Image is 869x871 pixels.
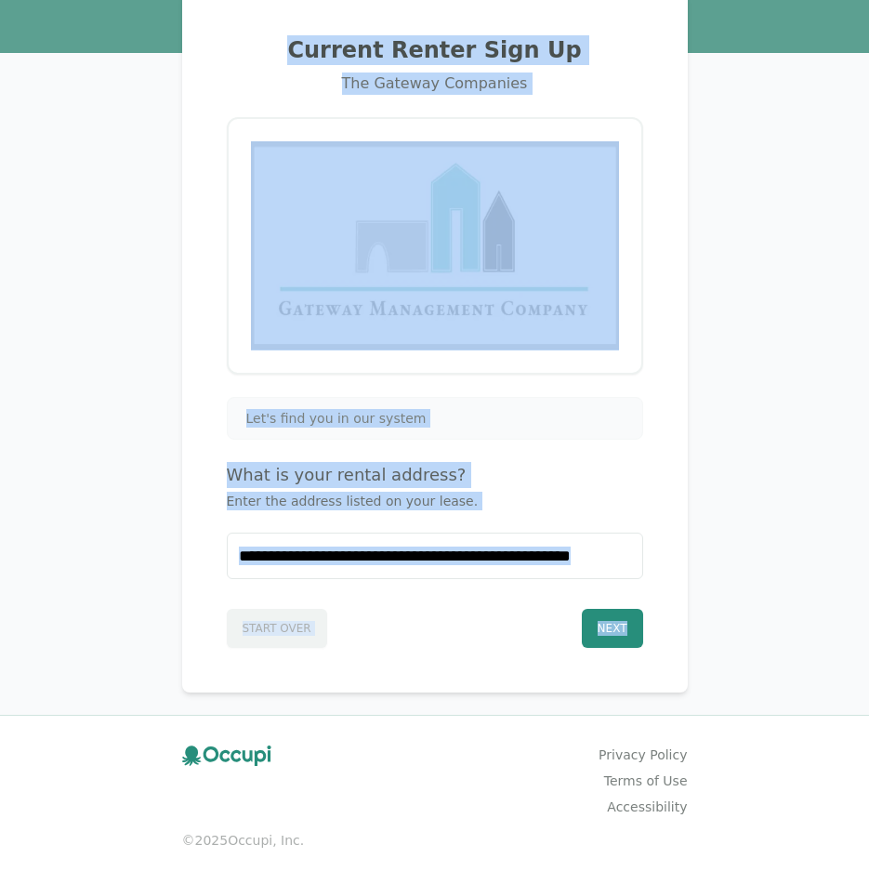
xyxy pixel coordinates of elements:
div: The Gateway Companies [204,73,665,95]
img: Gateway Management [251,141,619,350]
a: Privacy Policy [599,746,687,764]
button: Next [582,609,643,648]
a: Accessibility [607,798,687,816]
h2: Current Renter Sign Up [204,35,665,65]
h4: What is your rental address? [227,462,643,488]
a: Terms of Use [604,772,688,790]
small: © 2025 Occupi, Inc. [182,831,688,850]
input: Start typing... [228,534,642,578]
span: Let's find you in our system [246,409,427,428]
p: Enter the address listed on your lease. [227,492,643,510]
